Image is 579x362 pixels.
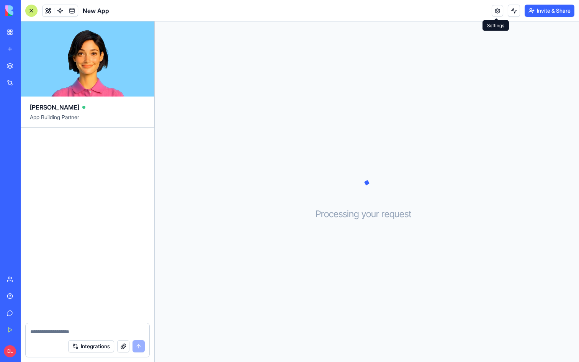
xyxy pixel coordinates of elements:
[68,340,114,352] button: Integrations
[30,103,79,112] span: [PERSON_NAME]
[525,5,574,17] button: Invite & Share
[316,208,419,220] h3: Processing your request
[30,113,145,127] span: App Building Partner
[483,20,509,31] div: Settings
[83,6,109,15] span: New App
[4,345,16,357] span: DL
[5,5,53,16] img: logo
